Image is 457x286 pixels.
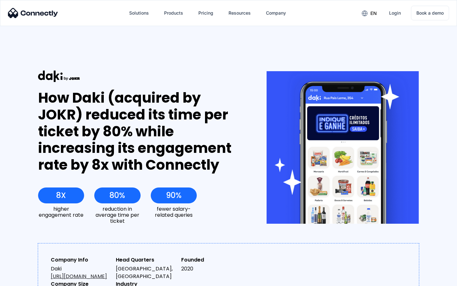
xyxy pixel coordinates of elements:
div: Products [164,9,183,17]
div: 2020 [181,265,241,273]
div: 90% [166,191,182,200]
div: en [370,9,377,18]
a: Pricing [193,5,218,21]
div: Daki [51,265,111,280]
div: 80% [109,191,125,200]
ul: Language list [13,275,38,284]
div: How Daki (acquired by JOKR) reduced its time per ticket by 80% while increasing its engagement ra... [38,90,243,174]
div: 8X [56,191,66,200]
div: Company Info [51,256,111,264]
a: Book a demo [411,6,449,20]
div: [GEOGRAPHIC_DATA], [GEOGRAPHIC_DATA] [116,265,176,280]
div: Company [266,9,286,17]
div: fewer salary-related queries [151,206,197,218]
div: higher engagement rate [38,206,84,218]
aside: Language selected: English [6,275,38,284]
div: Pricing [198,9,213,17]
a: Login [384,5,406,21]
div: Head Quarters [116,256,176,264]
div: Founded [181,256,241,264]
a: [URL][DOMAIN_NAME] [51,273,107,280]
div: Resources [228,9,251,17]
img: Connectly Logo [8,8,58,18]
div: Login [389,9,401,17]
div: Solutions [129,9,149,17]
div: reduction in average time per ticket [94,206,140,224]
